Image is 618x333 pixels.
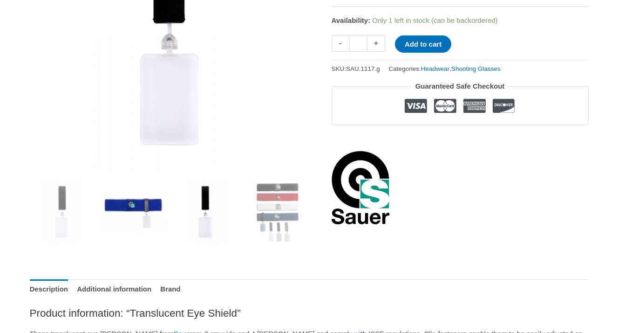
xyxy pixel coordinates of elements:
a: Brand [160,279,180,299]
img: Translucent Eye Shield (ISSF compliant) - Image 2 [101,180,166,244]
h2: Product information: “Translucent Eye Shield” [30,306,589,320]
a: Shooting Glasses [451,65,501,72]
a: Additional information [77,279,151,299]
iframe: Customer reviews powered by Trustpilot [332,132,589,143]
span: SAU.1117.g [346,65,380,72]
img: Translucent Eye Shield [30,180,95,244]
a: + [367,35,385,52]
button: Add to cart [395,35,451,53]
span: SKU: [332,63,380,75]
span: Only 1 left in stock (can be backordered) [372,16,497,24]
a: Sauer Shooting Sportswear [332,150,390,225]
a: Headwear [421,65,450,72]
legend: Guaranteed Safe Checkout [412,80,509,93]
span: Categories: , [389,63,501,75]
a: - [332,35,349,52]
img: Translucent Eye Shield [173,180,238,244]
a: Description [30,279,68,299]
img: Translucent Eye Shield (ISSF compliant) - Image 4 [244,180,309,244]
input: Product quantity [349,35,367,52]
span: Availability: [332,16,371,24]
